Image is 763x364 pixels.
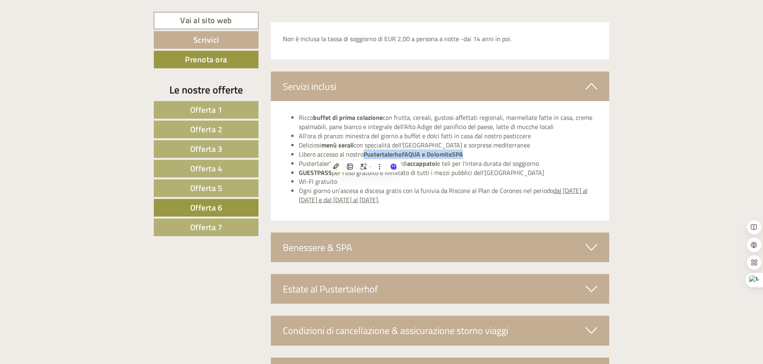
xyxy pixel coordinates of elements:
[299,150,598,159] li: Libero accesso al nostro
[364,149,463,159] strong: PustertalerhofAQUA e DolomiteSPA
[321,140,354,150] strong: menù serali
[190,143,223,155] span: Offerta 3
[299,159,598,168] li: Pustertalerhof Wellnessbag con morbidi e teli per l'intera durata del soggiorno
[271,274,610,304] div: Estate al Pustertalerhof
[299,186,588,205] u: dal [DATE] al [DATE] e dal [DATE] al [DATE].
[299,131,598,141] li: All'ora di pranzo: minestra del giorno a buffet e dolci fatti in casa dal nostro pasticcere
[283,34,598,44] p: Non è inclusa la tassa di soggiorno di EUR 2,00 a persona a notte -dai 14 anni in poi.
[271,233,610,262] div: Benessere & SPA
[190,221,223,233] span: Offerta 7
[299,168,598,177] li: per l'uso gratuito e illimitato di tutti i mezzi pubblici dell'[GEOGRAPHIC_DATA]
[154,51,258,68] a: Prenota ora
[190,182,223,194] span: Offerta 5
[299,113,598,131] li: Ricco con frutta, cereali, gustosi affettati regionali, marmellate fatte in casa, creme spalmabil...
[190,103,223,116] span: Offerta 1
[313,113,383,122] strong: buffet di prima colazione
[271,316,610,345] div: Condizioni di cancellazione & assicurazione storno viaggi
[299,177,598,186] li: WI-FI gratuito
[190,201,223,214] span: Offerta 6
[154,31,258,49] a: Scrivici
[407,159,437,168] strong: accappatoi
[299,168,332,177] strong: GUESTPASS
[271,72,610,101] div: Servizi inclusi
[299,186,598,205] li: Ogni giorno un’ascesa e discesa gratis con la funivia da Riscone al Plan de Corones nel periodo
[190,162,223,175] span: Offerta 4
[154,12,258,29] a: Vai al sito web
[190,123,223,135] span: Offerta 2
[299,141,598,150] li: Deliziosi con specialità dell'[GEOGRAPHIC_DATA] e sorprese mediterranee
[154,82,258,97] div: Le nostre offerte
